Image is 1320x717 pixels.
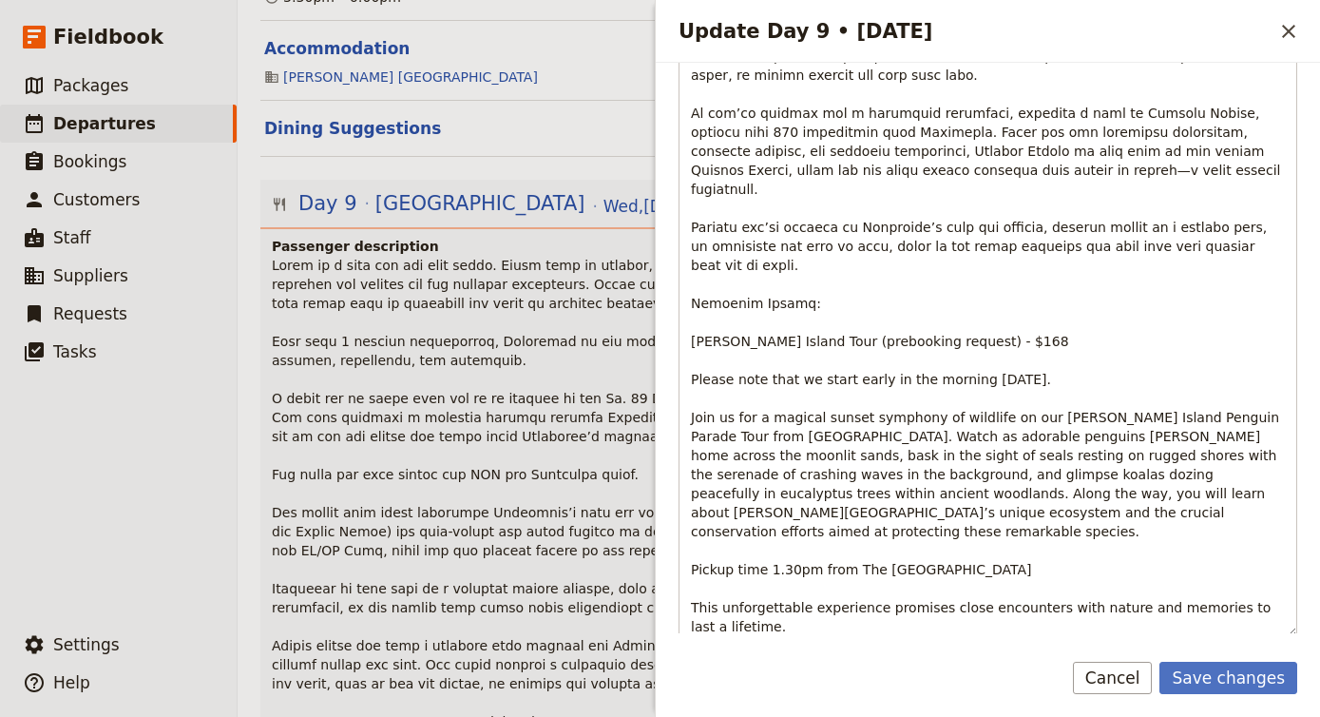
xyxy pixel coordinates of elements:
[254,593,380,669] button: Help
[264,117,441,140] button: Edit this itinerary item
[39,272,318,312] div: Looking for Answers? Browse our Help Center for solutions!
[39,354,317,374] div: Send us a message
[19,338,361,390] div: Send us a message
[691,334,1069,349] span: [PERSON_NAME] Island Tour (prebooking request) - $168
[283,68,538,87] a: [PERSON_NAME] [GEOGRAPHIC_DATA]
[1159,662,1297,694] button: Save changes
[272,189,698,218] button: Edit day information
[53,190,140,209] span: Customers
[53,673,90,692] span: Help
[298,189,357,218] span: Day 9
[38,135,342,200] p: Hi [PERSON_NAME] 👋
[264,37,410,60] button: Edit this itinerary item
[53,342,97,361] span: Tasks
[258,30,297,68] img: Profile image for Jeff
[38,36,160,67] img: logo
[603,195,698,218] span: Wed , [DATE]
[53,304,127,323] span: Requests
[53,266,128,285] span: Suppliers
[679,17,1272,46] h2: Update Day 9 • [DATE]
[301,641,332,654] span: Help
[53,23,163,51] span: Fieldbook
[327,30,361,65] div: Close
[126,593,253,669] button: Messages
[53,76,128,95] span: Packages
[691,372,1284,634] span: Please note that we start early in the morning [DATE]. Join us for a magical sunset symphony of w...
[1272,15,1305,48] button: Close drawer
[375,189,585,218] span: [GEOGRAPHIC_DATA]
[53,114,156,133] span: Departures
[38,200,342,232] p: How can we help?
[53,152,126,171] span: Bookings
[158,641,223,654] span: Messages
[42,641,85,654] span: Home
[272,237,1290,256] h4: Passenger description
[53,228,91,247] span: Staff
[28,264,353,320] a: Looking for Answers? Browse our Help Center for solutions!
[53,635,120,654] span: Settings
[1073,662,1153,694] button: Cancel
